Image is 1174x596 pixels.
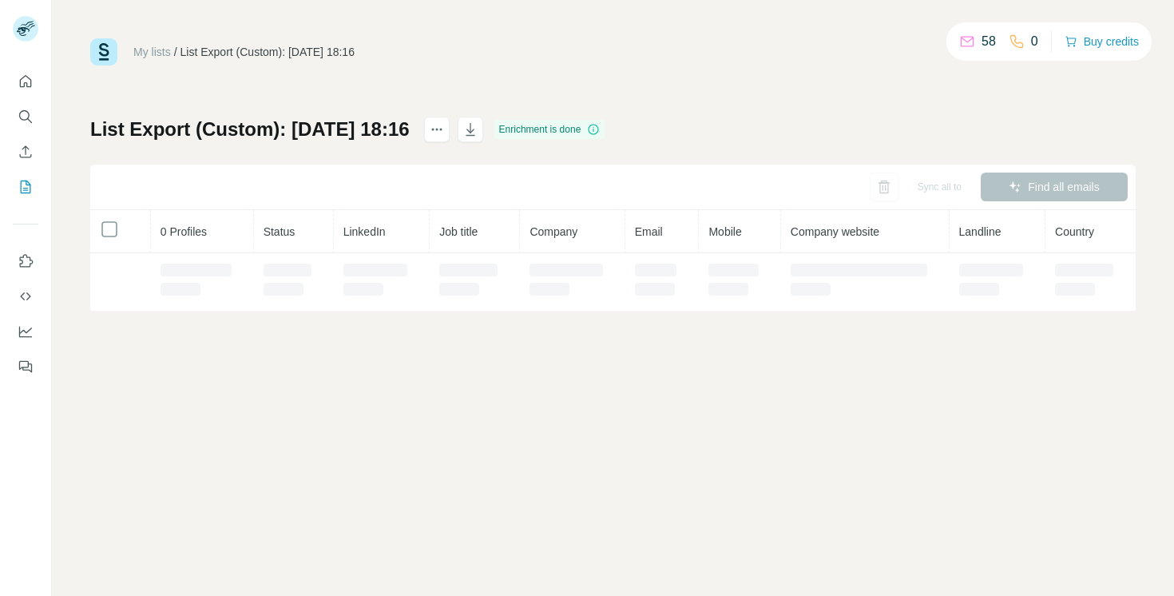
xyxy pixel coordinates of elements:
[90,38,117,66] img: Surfe Logo
[13,137,38,166] button: Enrich CSV
[180,44,355,60] div: List Export (Custom): [DATE] 18:16
[529,225,577,238] span: Company
[1055,225,1094,238] span: Country
[1031,32,1038,51] p: 0
[424,117,450,142] button: actions
[1065,30,1139,53] button: Buy credits
[13,352,38,381] button: Feedback
[13,102,38,131] button: Search
[174,44,177,60] li: /
[161,225,207,238] span: 0 Profiles
[13,173,38,201] button: My lists
[13,247,38,276] button: Use Surfe on LinkedIn
[439,225,478,238] span: Job title
[494,120,605,139] div: Enrichment is done
[791,225,879,238] span: Company website
[635,225,663,238] span: Email
[708,225,741,238] span: Mobile
[982,32,996,51] p: 58
[90,117,410,142] h1: List Export (Custom): [DATE] 18:16
[13,67,38,96] button: Quick start
[133,46,171,58] a: My lists
[13,317,38,346] button: Dashboard
[959,225,1001,238] span: Landline
[264,225,295,238] span: Status
[13,282,38,311] button: Use Surfe API
[343,225,386,238] span: LinkedIn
